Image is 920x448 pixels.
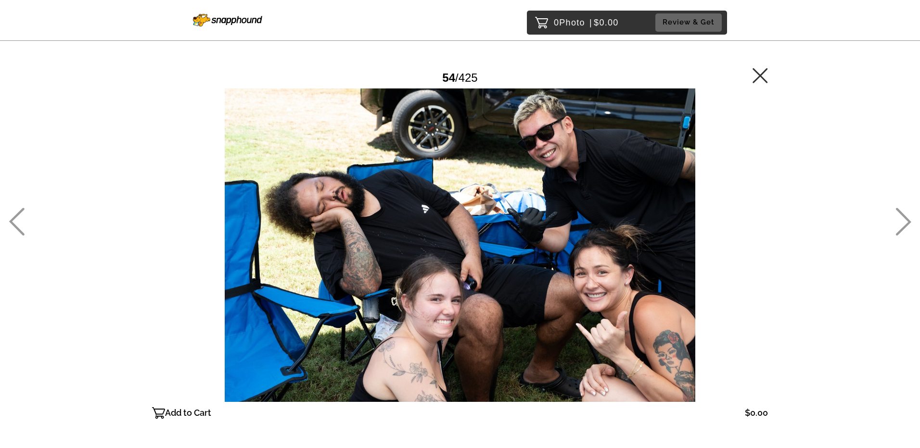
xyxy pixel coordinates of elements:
[655,13,725,31] a: Review & Get
[442,67,477,88] div: /
[442,71,455,84] span: 54
[589,18,592,27] span: |
[745,405,768,421] p: $0.00
[459,71,478,84] span: 425
[655,13,722,31] button: Review & Get
[193,14,262,26] img: Snapphound Logo
[554,15,619,30] p: 0 $0.00
[559,15,585,30] span: Photo
[165,405,211,421] p: Add to Cart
